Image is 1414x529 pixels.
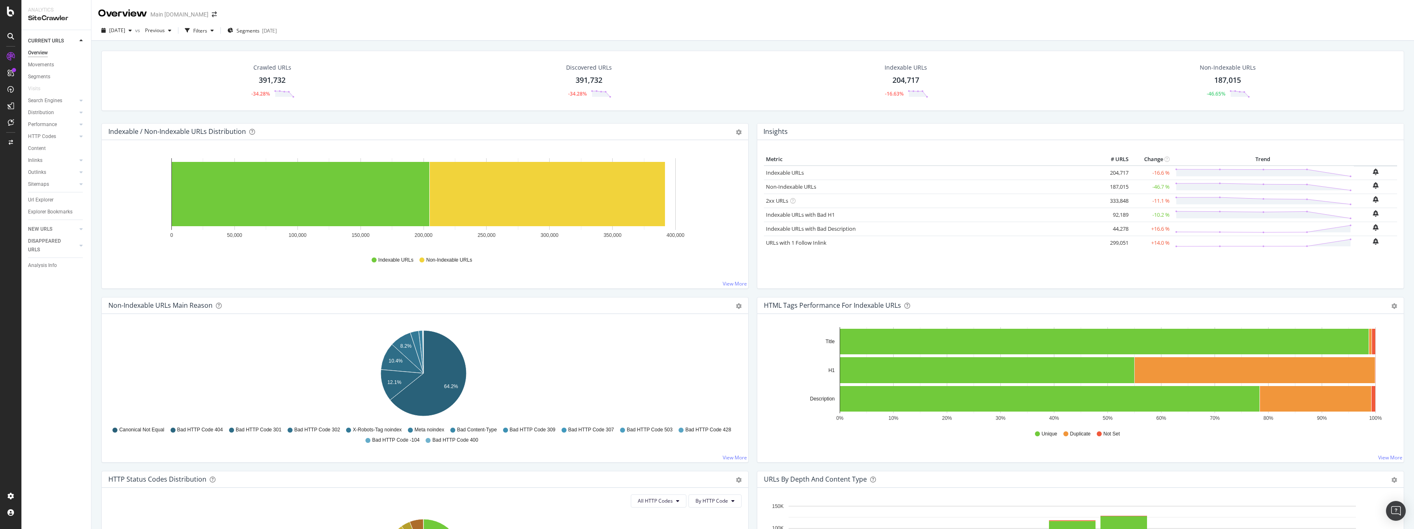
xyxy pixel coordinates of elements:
div: [DATE] [262,27,277,34]
span: Bad HTTP Code 404 [177,426,223,433]
a: Distribution [28,108,77,117]
button: [DATE] [98,24,135,37]
div: 391,732 [259,75,286,86]
span: Not Set [1103,431,1120,438]
div: bell-plus [1373,196,1379,203]
div: -34.28% [251,90,270,97]
div: arrow-right-arrow-left [212,12,217,17]
text: 0% [836,415,844,421]
div: Open Intercom Messenger [1386,501,1406,521]
text: 150K [772,503,784,509]
div: gear [1391,303,1397,309]
a: Visits [28,84,49,93]
div: Overview [28,49,48,57]
div: Filters [193,27,207,34]
span: Segments [236,27,260,34]
div: gear [1391,477,1397,483]
div: Outlinks [28,168,46,177]
td: -46.7 % [1131,180,1172,194]
text: 100% [1369,415,1382,421]
div: A chart. [764,327,1394,423]
span: Bad HTTP Code 302 [294,426,340,433]
button: By HTTP Code [688,494,742,508]
text: 350,000 [604,232,622,238]
a: Performance [28,120,77,129]
td: 333,848 [1098,194,1131,208]
div: gear [736,303,742,309]
a: Non-Indexable URLs [766,183,816,190]
td: 299,051 [1098,236,1131,250]
h4: Insights [763,126,788,137]
th: Change [1131,153,1172,166]
text: 100,000 [289,232,307,238]
text: 60% [1156,415,1166,421]
text: Title [826,339,835,344]
text: 50,000 [227,232,242,238]
div: DISAPPEARED URLS [28,237,70,254]
td: -10.2 % [1131,208,1172,222]
svg: A chart. [108,153,739,249]
a: Indexable URLs [766,169,804,176]
a: URLs with 1 Follow Inlink [766,239,826,246]
span: Previous [142,27,165,34]
div: Overview [98,7,147,21]
text: 150,000 [351,232,370,238]
a: View More [723,280,747,287]
div: Distribution [28,108,54,117]
button: All HTTP Codes [631,494,686,508]
a: Sitemaps [28,180,77,189]
div: Search Engines [28,96,62,105]
text: Description [810,396,835,402]
div: Segments [28,73,50,81]
span: Bad HTTP Code 307 [568,426,614,433]
a: Overview [28,49,85,57]
div: Main [DOMAIN_NAME] [150,10,208,19]
div: URLs by Depth and Content Type [764,475,867,483]
span: Bad HTTP Code 428 [685,426,731,433]
span: 2025 Sep. 14th [109,27,125,34]
td: 92,189 [1098,208,1131,222]
div: HTTP Status Codes Distribution [108,475,206,483]
svg: A chart. [108,327,739,423]
div: Movements [28,61,54,69]
span: Non-Indexable URLs [426,257,472,264]
button: Previous [142,24,175,37]
text: 400,000 [667,232,685,238]
div: SiteCrawler [28,14,84,23]
div: -34.28% [568,90,587,97]
text: 200,000 [414,232,433,238]
div: CURRENT URLS [28,37,64,45]
span: Indexable URLs [378,257,413,264]
td: 44,278 [1098,222,1131,236]
button: Filters [182,24,217,37]
span: Bad HTTP Code 400 [432,437,478,444]
div: 187,015 [1214,75,1241,86]
text: 300,000 [541,232,559,238]
a: Indexable URLs with Bad Description [766,225,856,232]
span: Bad Content-Type [457,426,497,433]
a: Inlinks [28,156,77,165]
a: HTTP Codes [28,132,77,141]
text: 64.2% [444,384,458,389]
a: Analysis Info [28,261,85,270]
div: Non-Indexable URLs Main Reason [108,301,213,309]
a: View More [723,454,747,461]
span: Meta noindex [414,426,444,433]
a: DISAPPEARED URLS [28,237,77,254]
div: Content [28,144,46,153]
span: vs [135,27,142,34]
button: Segments[DATE] [224,24,280,37]
td: 187,015 [1098,180,1131,194]
div: Explorer Bookmarks [28,208,73,216]
span: All HTTP Codes [638,497,673,504]
div: Crawled URLs [253,63,291,72]
span: X-Robots-Tag noindex [353,426,402,433]
text: 40% [1049,415,1059,421]
div: gear [736,129,742,135]
td: -16.6 % [1131,166,1172,180]
span: Duplicate [1070,431,1091,438]
th: Metric [764,153,1098,166]
div: Analytics [28,7,84,14]
div: HTML Tags Performance for Indexable URLs [764,301,901,309]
